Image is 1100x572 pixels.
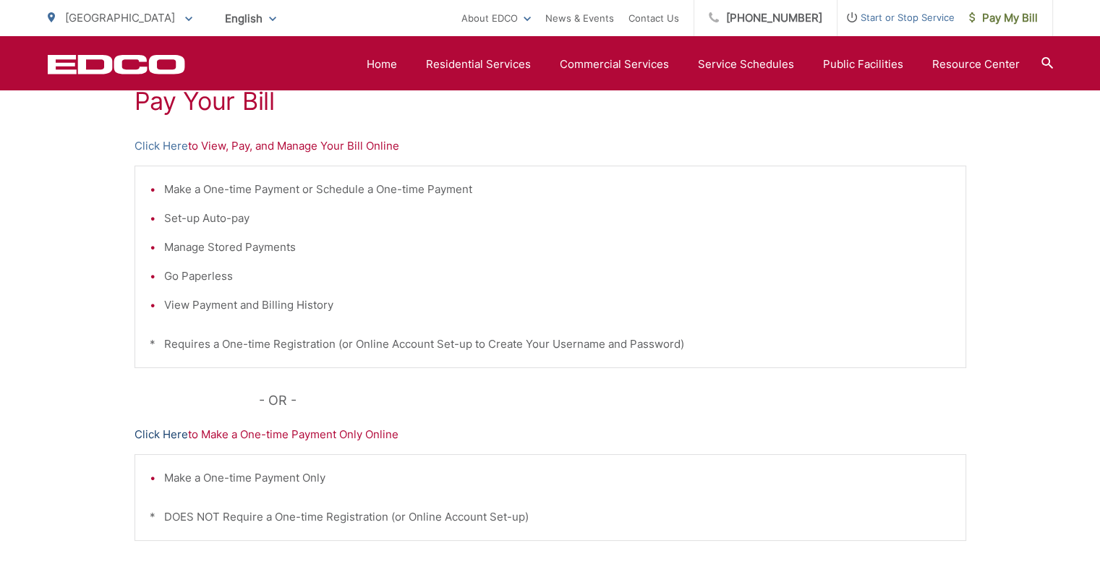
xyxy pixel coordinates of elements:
p: - OR - [259,390,966,411]
a: Service Schedules [698,56,794,73]
li: Manage Stored Payments [164,239,951,256]
a: Residential Services [426,56,531,73]
a: Click Here [135,137,188,155]
a: Resource Center [932,56,1020,73]
a: About EDCO [461,9,531,27]
a: News & Events [545,9,614,27]
li: Set-up Auto-pay [164,210,951,227]
li: View Payment and Billing History [164,296,951,314]
p: to Make a One-time Payment Only Online [135,426,966,443]
p: * DOES NOT Require a One-time Registration (or Online Account Set-up) [150,508,951,526]
span: English [214,6,287,31]
span: Pay My Bill [969,9,1038,27]
li: Go Paperless [164,268,951,285]
a: Click Here [135,426,188,443]
p: to View, Pay, and Manage Your Bill Online [135,137,966,155]
a: Contact Us [628,9,679,27]
a: Home [367,56,397,73]
li: Make a One-time Payment Only [164,469,951,487]
a: EDCD logo. Return to the homepage. [48,54,185,74]
a: Public Facilities [823,56,903,73]
p: * Requires a One-time Registration (or Online Account Set-up to Create Your Username and Password) [150,336,951,353]
h1: Pay Your Bill [135,87,966,116]
span: [GEOGRAPHIC_DATA] [65,11,175,25]
a: Commercial Services [560,56,669,73]
li: Make a One-time Payment or Schedule a One-time Payment [164,181,951,198]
